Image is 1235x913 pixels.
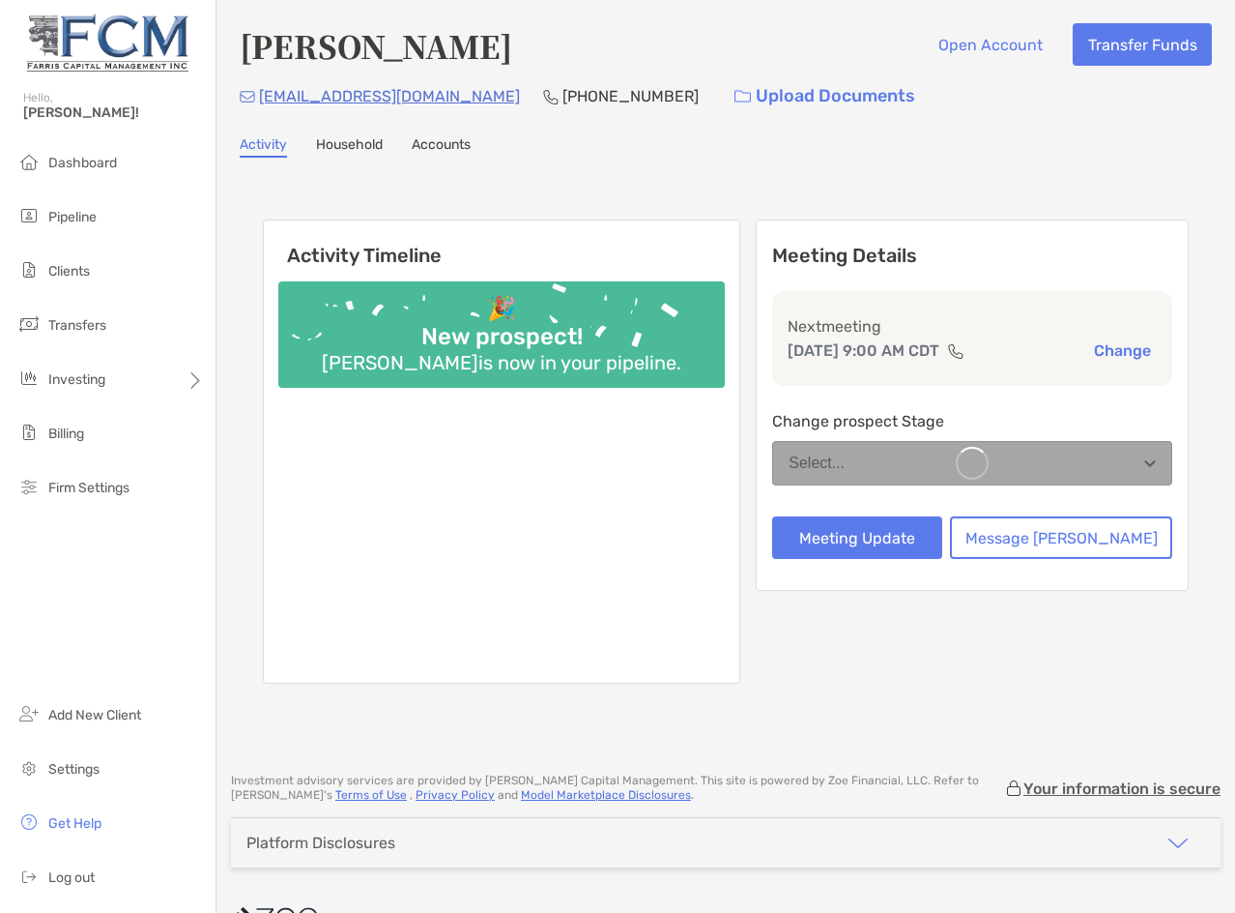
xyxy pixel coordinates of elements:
p: [DATE] 9:00 AM CDT [788,339,939,363]
img: clients icon [17,258,41,281]
span: Transfers [48,317,106,334]
img: Phone Icon [543,89,559,104]
button: Transfer Funds [1073,23,1212,66]
span: Pipeline [48,209,97,225]
p: Your information is secure [1023,780,1221,798]
span: Get Help [48,815,101,832]
img: icon arrow [1166,832,1190,855]
button: Open Account [923,23,1057,66]
a: Privacy Policy [416,788,495,802]
img: Email Icon [240,91,255,103]
img: Zoe Logo [23,8,192,77]
span: Dashboard [48,155,117,171]
a: Accounts [412,136,471,158]
div: [PERSON_NAME] is now in your pipeline. [314,351,689,374]
img: logout icon [17,865,41,888]
button: Meeting Update [772,516,942,559]
a: Activity [240,136,287,158]
span: Clients [48,263,90,280]
span: Add New Client [48,707,141,723]
a: Model Marketplace Disclosures [521,788,691,802]
img: dashboard icon [17,150,41,173]
p: Next meeting [788,314,1157,339]
img: settings icon [17,756,41,780]
img: firm-settings icon [17,475,41,498]
img: billing icon [17,421,41,444]
button: Change [1088,340,1157,361]
div: New prospect! [414,323,590,351]
p: Change prospect Stage [772,409,1172,433]
p: Meeting Details [772,244,1172,268]
a: Terms of Use [335,788,407,802]
img: investing icon [17,367,41,390]
p: [EMAIL_ADDRESS][DOMAIN_NAME] [259,84,520,108]
a: Upload Documents [722,75,928,117]
p: [PHONE_NUMBER] [562,84,699,108]
h4: [PERSON_NAME] [240,23,512,68]
h6: Activity Timeline [264,221,739,267]
img: add_new_client icon [17,702,41,725]
img: get-help icon [17,810,41,834]
span: Log out [48,869,95,886]
span: Investing [48,371,105,388]
span: Firm Settings [48,480,129,496]
div: 🎉 [479,295,524,323]
img: communication type [947,343,964,359]
span: Settings [48,761,100,778]
span: Billing [48,426,84,442]
img: pipeline icon [17,204,41,227]
span: [PERSON_NAME]! [23,104,204,121]
div: Platform Disclosures [246,834,395,852]
img: transfers icon [17,312,41,336]
button: Message [PERSON_NAME] [950,516,1172,559]
img: button icon [734,90,751,103]
p: Investment advisory services are provided by [PERSON_NAME] Capital Management . This site is powe... [231,774,1004,803]
a: Household [316,136,383,158]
